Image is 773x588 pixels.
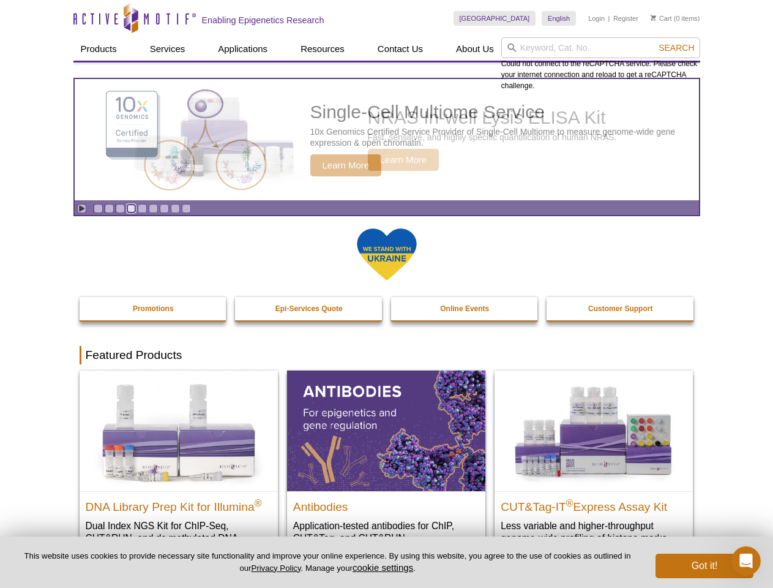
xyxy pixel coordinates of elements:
img: All Antibodies [287,371,485,491]
p: Application-tested antibodies for ChIP, CUT&Tag, and CUT&RUN. [293,519,479,545]
li: | [608,11,610,26]
a: [GEOGRAPHIC_DATA] [454,11,536,26]
button: Got it! [655,554,753,578]
h2: CUT&Tag-IT Express Assay Kit [501,495,687,513]
a: Register [613,14,638,23]
a: Privacy Policy [251,563,301,573]
a: About Us [449,37,501,61]
a: Go to slide 5 [138,204,147,213]
img: CUT&Tag-IT® Express Assay Kit [495,371,693,491]
a: Go to slide 7 [160,204,169,213]
button: cookie settings [353,562,413,573]
a: Login [588,14,605,23]
a: Cart [651,14,672,23]
a: Resources [293,37,352,61]
a: Promotions [80,297,228,320]
img: We Stand With Ukraine [356,227,417,282]
a: Customer Support [547,297,695,320]
a: All Antibodies Antibodies Application-tested antibodies for ChIP, CUT&Tag, and CUT&RUN. [287,371,485,556]
a: Contact Us [370,37,430,61]
input: Keyword, Cat. No. [501,37,700,58]
button: Search [655,42,698,53]
strong: Promotions [133,304,174,313]
a: Epi-Services Quote [235,297,383,320]
sup: ® [255,497,262,508]
strong: Online Events [440,304,489,313]
a: Online Events [391,297,539,320]
a: Toggle autoplay [77,204,86,213]
img: Your Cart [651,15,656,21]
a: Applications [211,37,275,61]
img: DNA Library Prep Kit for Illumina [80,371,278,491]
a: Go to slide 9 [182,204,191,213]
sup: ® [566,497,573,508]
h2: Antibodies [293,495,479,513]
a: Products [73,37,124,61]
a: Go to slide 3 [116,204,125,213]
div: Could not connect to the reCAPTCHA service. Please check your internet connection and reload to g... [501,37,700,91]
strong: Customer Support [588,304,652,313]
a: Go to slide 8 [171,204,180,213]
iframe: Intercom live chat [731,546,761,576]
a: Go to slide 4 [127,204,136,213]
h2: DNA Library Prep Kit for Illumina [86,495,272,513]
a: Go to slide 1 [94,204,103,213]
span: Search [659,43,694,53]
a: English [542,11,576,26]
a: DNA Library Prep Kit for Illumina DNA Library Prep Kit for Illumina® Dual Index NGS Kit for ChIP-... [80,371,278,568]
h2: Enabling Epigenetics Research [202,15,324,26]
a: Go to slide 6 [149,204,158,213]
a: Go to slide 2 [105,204,114,213]
h2: Featured Products [80,346,694,364]
p: This website uses cookies to provide necessary site functionality and improve your online experie... [20,551,635,574]
a: Services [143,37,193,61]
p: Dual Index NGS Kit for ChIP-Seq, CUT&RUN, and ds methylated DNA assays. [86,519,272,557]
a: CUT&Tag-IT® Express Assay Kit CUT&Tag-IT®Express Assay Kit Less variable and higher-throughput ge... [495,371,693,556]
p: Less variable and higher-throughput genome-wide profiling of histone marks​. [501,519,687,545]
li: (0 items) [651,11,700,26]
strong: Epi-Services Quote [275,304,343,313]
